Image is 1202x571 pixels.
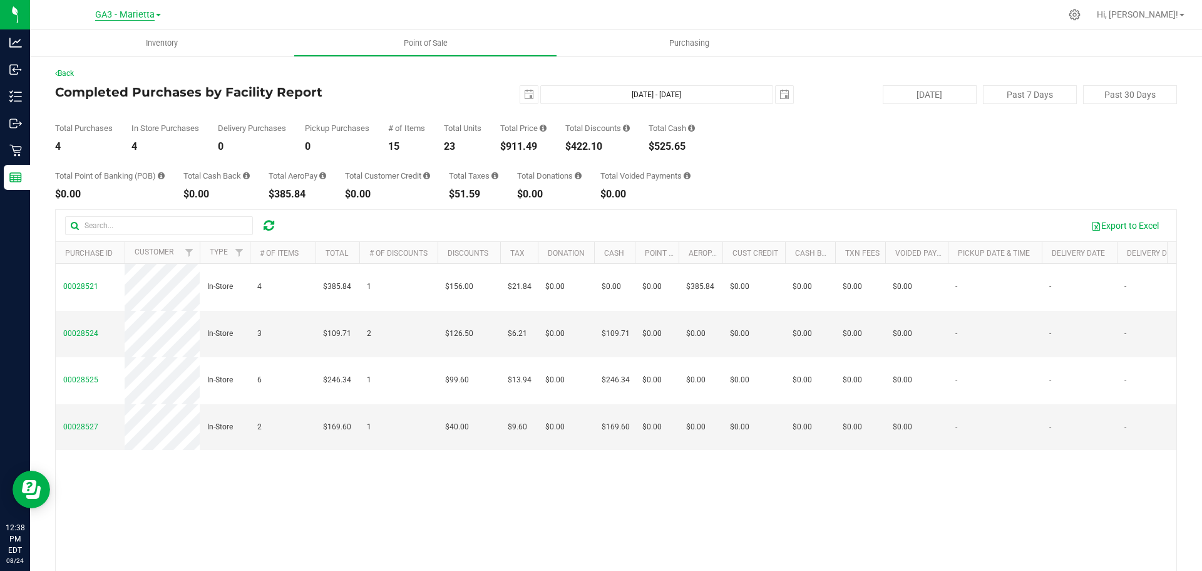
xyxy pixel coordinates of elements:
span: $0.00 [686,328,706,340]
span: $0.00 [843,421,862,433]
a: Type [210,248,228,256]
div: # of Items [388,124,425,132]
span: $0.00 [893,421,912,433]
span: $0.00 [793,374,812,386]
span: - [1049,421,1051,433]
div: Manage settings [1067,9,1082,21]
span: $99.60 [445,374,469,386]
span: $0.00 [843,374,862,386]
span: $246.34 [323,374,351,386]
a: Point of Sale [294,30,557,56]
span: 2 [257,421,262,433]
div: Total Discounts [565,124,630,132]
div: Total Point of Banking (POB) [55,172,165,180]
span: $6.21 [508,328,527,340]
span: GA3 - Marietta [95,9,155,21]
inline-svg: Outbound [9,117,22,130]
a: Purchase ID [65,249,113,258]
span: $385.84 [323,281,351,293]
span: $0.00 [793,421,812,433]
span: $0.00 [730,281,749,293]
div: $525.65 [649,142,695,152]
span: $126.50 [445,328,473,340]
span: - [1124,328,1126,340]
div: 23 [444,142,481,152]
a: Point of Banking (POB) [645,249,734,258]
div: $422.10 [565,142,630,152]
span: 00028525 [63,375,98,384]
span: In-Store [207,374,233,386]
div: $0.00 [55,189,165,199]
span: 00028524 [63,329,98,338]
span: 4 [257,281,262,293]
span: $0.00 [843,328,862,340]
span: $0.00 [843,281,862,293]
div: Total Price [500,124,547,132]
span: $0.00 [893,374,912,386]
button: Past 30 Days [1083,85,1177,104]
div: 0 [305,142,369,152]
span: - [1049,328,1051,340]
div: 4 [55,142,113,152]
span: $385.84 [686,281,714,293]
a: Filter [229,242,250,263]
div: $0.00 [345,189,430,199]
span: $246.34 [602,374,630,386]
div: Total AeroPay [269,172,326,180]
a: Discounts [448,249,488,258]
a: Cust Credit [732,249,778,258]
span: 00028527 [63,422,98,431]
div: Delivery Purchases [218,124,286,132]
span: - [955,328,957,340]
iframe: Resource center [13,471,50,508]
a: Delivery Driver [1127,249,1187,258]
a: # of Discounts [369,249,428,258]
div: Total Voided Payments [600,172,691,180]
i: Sum of all voided payment transaction amounts, excluding tips and transaction fees, for all purch... [684,172,691,180]
button: Export to Excel [1083,215,1167,236]
span: 3 [257,328,262,340]
div: 0 [218,142,286,152]
span: Purchasing [652,38,726,49]
a: Voided Payment [895,249,957,258]
a: Tax [510,249,525,258]
span: $0.00 [545,421,565,433]
span: - [1049,374,1051,386]
div: Total Customer Credit [345,172,430,180]
span: $0.00 [642,374,662,386]
span: Hi, [PERSON_NAME]! [1097,9,1178,19]
span: $40.00 [445,421,469,433]
div: Total Purchases [55,124,113,132]
span: - [955,281,957,293]
span: $169.60 [602,421,630,433]
span: - [1049,281,1051,293]
span: $9.60 [508,421,527,433]
span: $109.71 [602,328,630,340]
span: In-Store [207,281,233,293]
span: $0.00 [893,281,912,293]
span: $0.00 [730,374,749,386]
input: Search... [65,216,253,235]
p: 12:38 PM EDT [6,522,24,556]
span: $156.00 [445,281,473,293]
div: 4 [131,142,199,152]
button: Past 7 Days [983,85,1077,104]
span: - [1124,374,1126,386]
span: $0.00 [730,421,749,433]
h4: Completed Purchases by Facility Report [55,85,429,99]
i: Sum of all round-up-to-next-dollar total price adjustments for all purchases in the date range. [575,172,582,180]
div: 15 [388,142,425,152]
span: $0.00 [793,281,812,293]
div: Total Cash Back [183,172,250,180]
div: Total Donations [517,172,582,180]
div: $385.84 [269,189,326,199]
span: - [1124,421,1126,433]
div: $0.00 [600,189,691,199]
inline-svg: Inventory [9,90,22,103]
a: Delivery Date [1052,249,1105,258]
a: # of Items [260,249,299,258]
span: - [955,421,957,433]
i: Sum of the successful, non-voided AeroPay payment transactions for all purchases in the date range. [319,172,326,180]
i: Sum of the cash-back amounts from rounded-up electronic payments for all purchases in the date ra... [243,172,250,180]
div: Total Taxes [449,172,498,180]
